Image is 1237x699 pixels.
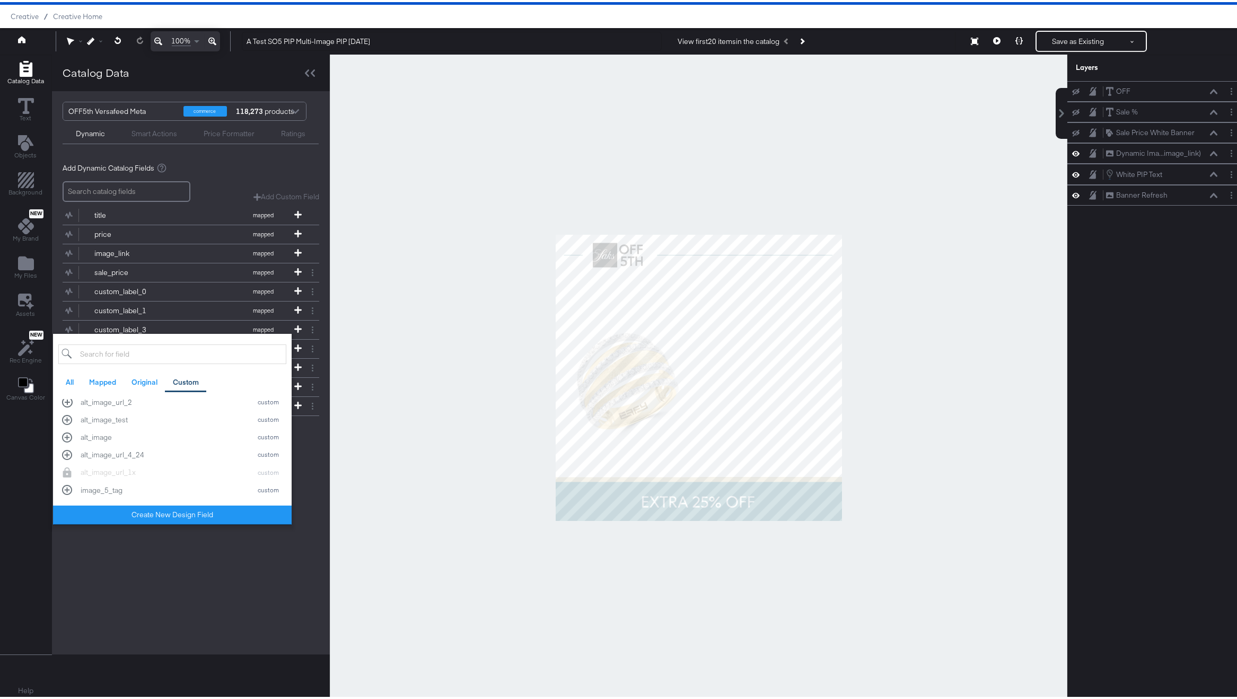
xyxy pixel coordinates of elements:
[94,208,171,218] div: title
[1106,146,1201,157] button: Dynamic Ima...image_link)
[63,299,306,318] button: custom_label_1mapped
[173,375,199,385] div: Custom
[63,242,306,261] button: image_linkmapped
[58,497,286,514] button: image_6_tagcustom
[794,30,809,49] button: Next Product
[253,414,283,421] div: custom
[81,448,245,458] div: alt_image_url_4_24
[94,246,171,256] div: image_link
[63,242,319,261] div: image_linkmapped
[81,430,245,440] div: alt_image
[58,342,286,362] input: Search for field
[235,100,265,118] strong: 118,273
[253,396,283,404] div: custom
[1037,30,1119,49] button: Save as Existing
[253,484,283,492] div: custom
[16,307,36,316] span: Assets
[63,161,154,171] span: Add Dynamic Catalog Fields
[234,286,293,293] span: mapped
[234,267,293,274] span: mapped
[20,112,32,120] span: Text
[11,10,39,19] span: Creative
[63,318,306,337] button: custom_label_3mapped
[3,168,49,198] button: Add Rectangle
[1116,146,1201,156] div: Dynamic Ima...image_link)
[1106,125,1195,136] button: Sale Price White Banner
[94,323,171,333] div: custom_label_3
[8,130,43,161] button: Add Text
[253,449,283,456] div: custom
[6,391,45,400] span: Canvas Color
[234,228,293,236] span: mapped
[1226,125,1237,136] button: Layer Options
[11,679,41,698] button: Help
[8,251,43,281] button: Add Files
[63,223,306,242] button: pricemapped
[7,75,44,83] span: Catalog Data
[204,127,255,137] div: Price Formatter
[81,395,245,405] div: alt_image_url_2
[1116,84,1130,94] div: OFF
[1106,84,1131,95] button: OFF
[63,179,190,200] input: Search catalog fields
[63,318,319,337] div: custom_label_3mapped
[131,127,177,137] div: Smart Actions
[63,280,319,299] div: custom_label_0mapped
[53,332,292,523] div: Add Dynamic Field
[172,34,191,44] span: 100%
[15,149,37,157] span: Objects
[1226,146,1237,157] button: Layer Options
[1,56,50,86] button: Add Rectangle
[63,261,306,280] button: sale_pricemapped
[1106,188,1168,199] button: Banner Refresh
[63,299,319,318] div: custom_label_1mapped
[94,304,171,314] div: custom_label_1
[10,288,42,319] button: Assets
[234,209,293,217] span: mapped
[234,247,293,255] span: mapped
[66,375,74,385] div: All
[89,375,116,385] div: Mapped
[94,266,171,276] div: sale_price
[1076,60,1184,70] div: Layers
[19,684,34,694] a: Help
[68,100,176,118] div: OFF5th Versafeed Meta
[131,375,157,385] div: Original
[63,63,129,78] div: Catalog Data
[1226,167,1237,178] button: Layer Options
[183,104,227,114] div: commerce
[81,483,245,493] div: image_5_tag
[63,280,306,299] button: custom_label_0mapped
[53,503,292,523] button: Create New Design Field
[53,10,102,19] a: Creative Home
[1116,126,1195,136] div: Sale Price White Banner
[1116,105,1138,115] div: Sale %
[3,326,48,366] button: NewRec Engine
[253,190,319,200] button: Add Custom Field
[1226,104,1237,116] button: Layer Options
[63,223,319,242] div: pricemapped
[1226,188,1237,199] button: Layer Options
[281,127,305,137] div: Ratings
[63,204,319,223] div: titlemapped
[39,10,53,19] span: /
[58,427,286,444] button: alt_imagecustom
[58,391,286,409] button: alt_image_url_2custom
[678,34,779,45] div: View first 20 items in the catalog
[14,269,37,278] span: My Files
[58,444,286,462] button: alt_image_url_4_24custom
[81,413,245,423] div: alt_image_test
[13,232,39,241] span: My Brand
[29,208,43,215] span: New
[63,261,319,280] div: sale_pricemapped
[12,93,40,123] button: Text
[9,186,43,194] span: Background
[29,330,43,337] span: New
[58,479,286,497] button: image_5_tagcustom
[1116,188,1168,198] div: Banner Refresh
[234,324,293,331] span: mapped
[253,431,283,439] div: custom
[6,205,45,244] button: NewMy Brand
